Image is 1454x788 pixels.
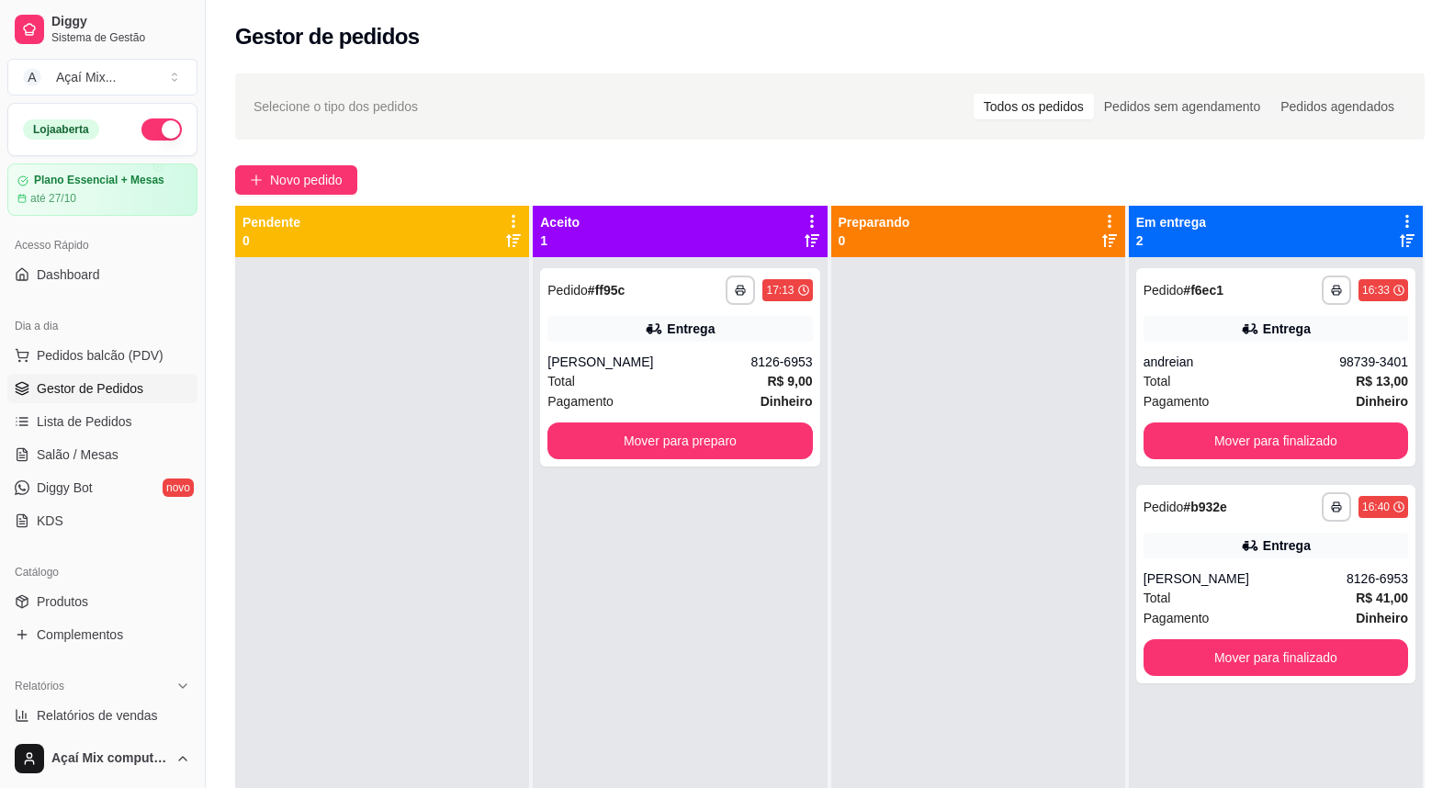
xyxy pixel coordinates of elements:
[23,68,41,86] span: A
[56,68,116,86] div: Açaí Mix ...
[1144,639,1408,676] button: Mover para finalizado
[7,311,197,341] div: Dia a dia
[1362,500,1390,514] div: 16:40
[23,119,99,140] div: Loja aberta
[7,260,197,289] a: Dashboard
[1144,569,1347,588] div: [PERSON_NAME]
[751,353,813,371] div: 8126-6953
[7,440,197,469] a: Salão / Mesas
[7,587,197,616] a: Produtos
[7,557,197,587] div: Catálogo
[37,592,88,611] span: Produtos
[1144,391,1210,411] span: Pagamento
[1356,394,1408,409] strong: Dinheiro
[767,374,812,388] strong: R$ 9,00
[235,22,420,51] h2: Gestor de pedidos
[588,283,625,298] strong: # ff95c
[37,265,100,284] span: Dashboard
[7,407,197,436] a: Lista de Pedidos
[15,679,64,693] span: Relatórios
[540,231,580,250] p: 1
[7,59,197,96] button: Select a team
[37,379,143,398] span: Gestor de Pedidos
[547,391,614,411] span: Pagamento
[1144,608,1210,628] span: Pagamento
[1362,283,1390,298] div: 16:33
[7,7,197,51] a: DiggySistema de Gestão
[7,701,197,730] a: Relatórios de vendas
[1263,536,1311,555] div: Entrega
[1144,353,1340,371] div: andreian
[51,30,190,45] span: Sistema de Gestão
[1144,500,1184,514] span: Pedido
[37,706,158,725] span: Relatórios de vendas
[974,94,1094,119] div: Todos os pedidos
[51,750,168,767] span: Açaí Mix computador
[540,213,580,231] p: Aceito
[1144,588,1171,608] span: Total
[1183,283,1223,298] strong: # f6ec1
[7,620,197,649] a: Complementos
[37,478,93,497] span: Diggy Bot
[547,422,812,459] button: Mover para preparo
[250,174,263,186] span: plus
[1136,213,1206,231] p: Em entrega
[839,231,910,250] p: 0
[1144,283,1184,298] span: Pedido
[37,512,63,530] span: KDS
[1270,94,1404,119] div: Pedidos agendados
[761,394,813,409] strong: Dinheiro
[766,283,794,298] div: 17:13
[242,213,300,231] p: Pendente
[7,473,197,502] a: Diggy Botnovo
[1144,422,1408,459] button: Mover para finalizado
[51,14,190,30] span: Diggy
[547,283,588,298] span: Pedido
[1136,231,1206,250] p: 2
[7,506,197,535] a: KDS
[547,353,750,371] div: [PERSON_NAME]
[141,118,182,141] button: Alterar Status
[270,170,343,190] span: Novo pedido
[37,625,123,644] span: Complementos
[242,231,300,250] p: 0
[1094,94,1270,119] div: Pedidos sem agendamento
[1263,320,1311,338] div: Entrega
[7,231,197,260] div: Acesso Rápido
[37,346,163,365] span: Pedidos balcão (PDV)
[1144,371,1171,391] span: Total
[34,174,164,187] article: Plano Essencial + Mesas
[37,445,118,464] span: Salão / Mesas
[667,320,715,338] div: Entrega
[1356,374,1408,388] strong: R$ 13,00
[7,374,197,403] a: Gestor de Pedidos
[30,191,76,206] article: até 27/10
[1339,353,1408,371] div: 98739-3401
[7,163,197,216] a: Plano Essencial + Mesasaté 27/10
[254,96,418,117] span: Selecione o tipo dos pedidos
[1356,591,1408,605] strong: R$ 41,00
[7,737,197,781] button: Açaí Mix computador
[1347,569,1408,588] div: 8126-6953
[1183,500,1227,514] strong: # b932e
[235,165,357,195] button: Novo pedido
[839,213,910,231] p: Preparando
[37,412,132,431] span: Lista de Pedidos
[547,371,575,391] span: Total
[1356,611,1408,625] strong: Dinheiro
[7,341,197,370] button: Pedidos balcão (PDV)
